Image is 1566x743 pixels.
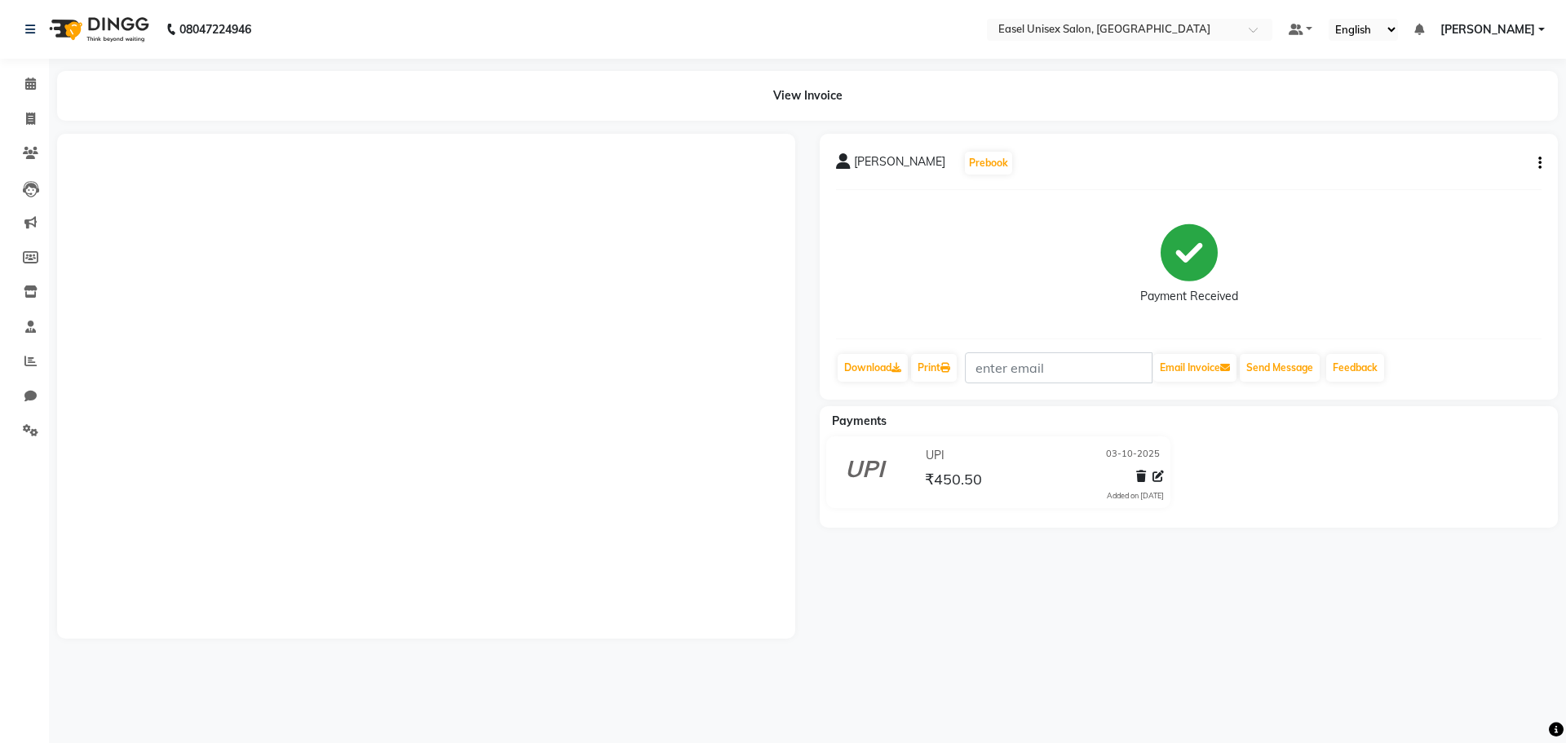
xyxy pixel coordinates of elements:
[179,7,251,52] b: 08047224946
[1107,490,1164,502] div: Added on [DATE]
[1440,21,1535,38] span: [PERSON_NAME]
[1326,354,1384,382] a: Feedback
[832,414,887,428] span: Payments
[1153,354,1236,382] button: Email Invoice
[1106,447,1160,464] span: 03-10-2025
[57,71,1558,121] div: View Invoice
[911,354,957,382] a: Print
[965,152,1012,175] button: Prebook
[42,7,153,52] img: logo
[1240,354,1320,382] button: Send Message
[1140,288,1238,305] div: Payment Received
[854,153,945,176] span: [PERSON_NAME]
[838,354,908,382] a: Download
[926,447,944,464] span: UPI
[965,352,1152,383] input: enter email
[925,470,982,493] span: ₹450.50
